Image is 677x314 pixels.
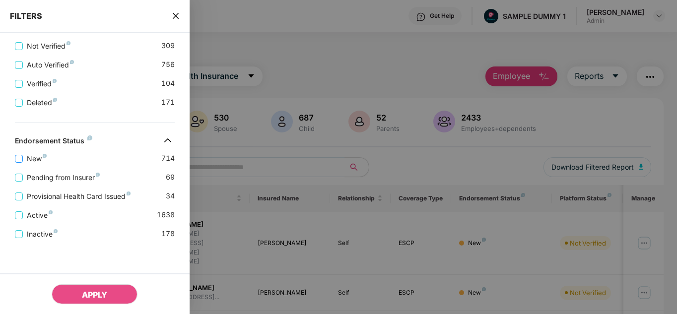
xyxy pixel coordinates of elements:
span: Active [23,210,57,221]
span: New [23,153,51,164]
span: 171 [161,97,175,108]
span: 34 [166,190,175,202]
img: svg+xml;base64,PHN2ZyB4bWxucz0iaHR0cDovL3d3dy53My5vcmcvMjAwMC9zdmciIHdpZHRoPSI4IiBoZWlnaHQ9IjgiIH... [96,173,100,177]
img: svg+xml;base64,PHN2ZyB4bWxucz0iaHR0cDovL3d3dy53My5vcmcvMjAwMC9zdmciIHdpZHRoPSI4IiBoZWlnaHQ9IjgiIH... [67,41,70,45]
span: FILTERS [10,11,42,21]
span: 104 [161,78,175,89]
img: svg+xml;base64,PHN2ZyB4bWxucz0iaHR0cDovL3d3dy53My5vcmcvMjAwMC9zdmciIHdpZHRoPSI4IiBoZWlnaHQ9IjgiIH... [43,154,47,158]
img: svg+xml;base64,PHN2ZyB4bWxucz0iaHR0cDovL3d3dy53My5vcmcvMjAwMC9zdmciIHdpZHRoPSI4IiBoZWlnaHQ9IjgiIH... [53,79,57,83]
span: Pending from Insurer [23,172,104,183]
span: Not Verified [23,41,74,52]
span: 69 [166,172,175,183]
span: Provisional Health Card Issued [23,191,135,202]
img: svg+xml;base64,PHN2ZyB4bWxucz0iaHR0cDovL3d3dy53My5vcmcvMjAwMC9zdmciIHdpZHRoPSI4IiBoZWlnaHQ9IjgiIH... [70,60,74,64]
img: svg+xml;base64,PHN2ZyB4bWxucz0iaHR0cDovL3d3dy53My5vcmcvMjAwMC9zdmciIHdpZHRoPSI4IiBoZWlnaHQ9IjgiIH... [54,229,58,233]
span: 1638 [157,209,175,221]
img: svg+xml;base64,PHN2ZyB4bWxucz0iaHR0cDovL3d3dy53My5vcmcvMjAwMC9zdmciIHdpZHRoPSI4IiBoZWlnaHQ9IjgiIH... [53,98,57,102]
img: svg+xml;base64,PHN2ZyB4bWxucz0iaHR0cDovL3d3dy53My5vcmcvMjAwMC9zdmciIHdpZHRoPSI4IiBoZWlnaHQ9IjgiIH... [127,191,131,195]
span: 178 [161,228,175,240]
span: Deleted [23,97,61,108]
button: APPLY [52,284,137,304]
img: svg+xml;base64,PHN2ZyB4bWxucz0iaHR0cDovL3d3dy53My5vcmcvMjAwMC9zdmciIHdpZHRoPSI4IiBoZWlnaHQ9IjgiIH... [87,135,92,140]
div: Endorsement Status [15,136,92,148]
span: 756 [161,59,175,70]
span: close [172,11,180,21]
span: Inactive [23,229,62,240]
img: svg+xml;base64,PHN2ZyB4bWxucz0iaHR0cDovL3d3dy53My5vcmcvMjAwMC9zdmciIHdpZHRoPSI4IiBoZWlnaHQ9IjgiIH... [49,210,53,214]
img: svg+xml;base64,PHN2ZyB4bWxucz0iaHR0cDovL3d3dy53My5vcmcvMjAwMC9zdmciIHdpZHRoPSIzMiIgaGVpZ2h0PSIzMi... [160,132,176,148]
span: Auto Verified [23,60,78,70]
span: 309 [161,40,175,52]
span: APPLY [82,290,107,300]
span: Verified [23,78,61,89]
span: 714 [161,153,175,164]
